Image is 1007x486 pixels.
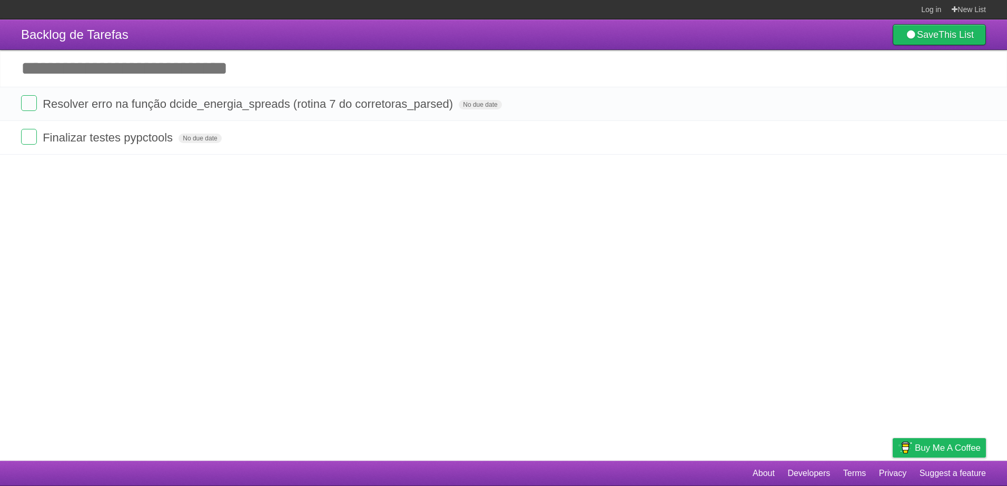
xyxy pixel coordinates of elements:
a: Developers [787,463,830,483]
b: This List [939,29,974,40]
a: Privacy [879,463,906,483]
span: Backlog de Tarefas [21,27,129,42]
a: Terms [843,463,866,483]
span: No due date [459,100,501,109]
span: No due date [179,134,221,143]
label: Done [21,95,37,111]
span: Finalizar testes pypctools [43,131,175,144]
a: Suggest a feature [920,463,986,483]
span: Buy me a coffee [915,439,981,457]
a: SaveThis List [893,24,986,45]
a: About [753,463,775,483]
label: Done [21,129,37,145]
a: Buy me a coffee [893,438,986,458]
span: Resolver erro na função dcide_energia_spreads (rotina 7 do corretoras_parsed) [43,97,456,110]
img: Buy me a coffee [898,439,912,457]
